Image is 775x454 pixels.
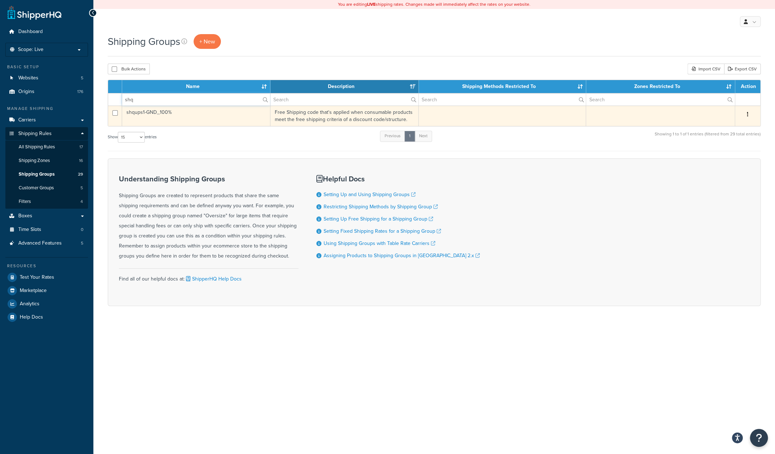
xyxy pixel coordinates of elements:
[119,268,298,284] div: Find all of our helpful docs at:
[20,274,54,281] span: Test Your Rates
[724,64,761,74] a: Export CSV
[687,64,724,74] div: Import CSV
[5,168,88,181] li: Shipping Groups
[108,64,150,74] button: Bulk Actions
[108,34,180,48] h1: Shipping Groups
[108,132,157,143] label: Show entries
[119,175,298,183] h3: Understanding Shipping Groups
[18,47,43,53] span: Scope: Live
[5,237,88,250] a: Advanced Features 5
[5,297,88,310] a: Analytics
[81,75,83,81] span: 5
[5,140,88,154] li: All Shipping Rules
[5,263,88,269] div: Resources
[19,185,54,191] span: Customer Groups
[19,171,55,177] span: Shipping Groups
[81,240,83,246] span: 5
[119,175,298,261] div: Shipping Groups are created to represent products that share the same shipping requirements and c...
[655,130,761,145] div: Showing 1 to 1 of 1 entries (filtered from 29 total entries)
[324,215,433,223] a: Setting Up Free Shipping for a Shipping Group
[5,209,88,223] a: Boxes
[80,199,83,205] span: 4
[5,127,88,140] a: Shipping Rules
[586,93,735,106] input: Search
[367,1,376,8] b: LIVE
[5,85,88,98] a: Origins 176
[5,223,88,236] li: Time Slots
[5,71,88,85] li: Websites
[18,213,32,219] span: Boxes
[324,203,438,210] a: Restricting Shipping Methods by Shipping Group
[324,240,435,247] a: Using Shipping Groups with Table Rate Carriers
[19,144,55,150] span: All Shipping Rules
[18,227,41,233] span: Time Slots
[586,80,735,93] th: Zones Restricted To: activate to sort column ascending
[5,106,88,112] div: Manage Shipping
[5,284,88,297] a: Marketplace
[270,80,419,93] th: Description: activate to sort column ascending
[324,227,441,235] a: Setting Fixed Shipping Rates for a Shipping Group
[5,181,88,195] li: Customer Groups
[122,93,270,106] input: Search
[270,106,419,126] td: Free Shipping code that's applied when consumable products meet the free shipping criteria of a d...
[5,154,88,167] li: Shipping Zones
[5,168,88,181] a: Shipping Groups 29
[118,132,145,143] select: Showentries
[78,171,83,177] span: 29
[5,237,88,250] li: Advanced Features
[18,131,52,137] span: Shipping Rules
[750,429,768,447] button: Open Resource Center
[5,25,88,38] a: Dashboard
[5,64,88,70] div: Basic Setup
[18,89,34,95] span: Origins
[324,191,416,198] a: Setting Up and Using Shipping Groups
[18,29,43,35] span: Dashboard
[8,5,61,20] a: ShipperHQ Home
[5,223,88,236] a: Time Slots 0
[18,240,62,246] span: Advanced Features
[194,34,221,49] a: + New
[324,252,480,259] a: Assigning Products to Shipping Groups in [GEOGRAPHIC_DATA] 2.x
[79,144,83,150] span: 17
[5,114,88,127] a: Carriers
[414,131,432,142] a: Next
[77,89,83,95] span: 176
[5,154,88,167] a: Shipping Zones 16
[5,195,88,208] li: Filters
[270,93,418,106] input: Search
[5,85,88,98] li: Origins
[5,195,88,208] a: Filters 4
[19,158,50,164] span: Shipping Zones
[380,131,405,142] a: Previous
[735,80,760,93] th: Action
[81,227,83,233] span: 0
[20,314,43,320] span: Help Docs
[80,185,83,191] span: 5
[419,80,586,93] th: Shipping Methods Restricted To: activate to sort column ascending
[122,106,270,126] td: shqups1-GND_100%
[5,127,88,209] li: Shipping Rules
[5,271,88,284] a: Test Your Rates
[316,175,480,183] h3: Helpful Docs
[18,75,38,81] span: Websites
[419,93,586,106] input: Search
[20,301,40,307] span: Analytics
[5,311,88,324] a: Help Docs
[5,181,88,195] a: Customer Groups 5
[20,288,47,294] span: Marketplace
[79,158,83,164] span: 16
[199,37,215,46] span: + New
[185,275,242,283] a: ShipperHQ Help Docs
[404,131,415,142] a: 1
[5,71,88,85] a: Websites 5
[18,117,36,123] span: Carriers
[122,80,270,93] th: Name: activate to sort column ascending
[19,199,31,205] span: Filters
